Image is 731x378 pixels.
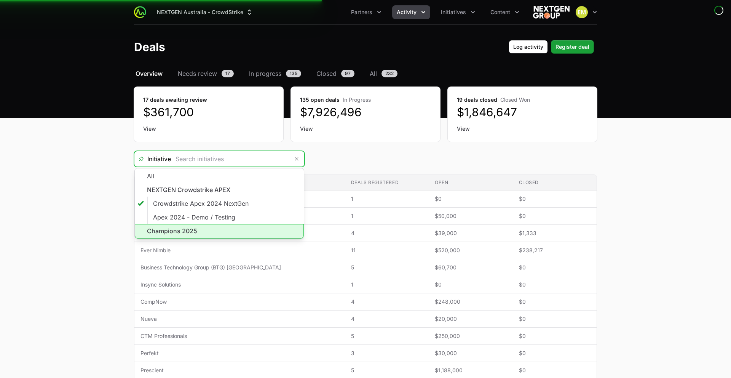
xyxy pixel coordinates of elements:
span: Nueva [140,315,339,323]
span: Partners [351,8,372,16]
span: Closed Won [500,96,530,103]
span: Needs review [178,69,217,78]
span: 1 [351,281,423,288]
span: $1,333 [519,229,591,237]
span: Closed [316,69,337,78]
h1: Deals [134,40,165,54]
div: Content menu [486,5,524,19]
span: $50,000 [435,212,506,220]
div: Partners menu [346,5,386,19]
span: 11 [351,247,423,254]
span: 3 [351,349,423,357]
dt: 135 open deals [300,96,431,104]
span: 5 [351,264,423,271]
span: 17 [222,70,234,77]
div: Main navigation [146,5,524,19]
span: Insync Solutions [140,281,339,288]
span: $0 [519,212,591,220]
span: $39,000 [435,229,506,237]
span: Log activity [513,42,543,51]
span: $1,188,000 [435,367,506,374]
button: Register deal [551,40,594,54]
span: Register deal [555,42,589,51]
span: Ever Nimble [140,247,339,254]
dd: $361,700 [143,105,274,119]
a: Needs review17 [176,69,235,78]
span: Prescient [140,367,339,374]
div: Primary actions [509,40,594,54]
th: Open [429,175,512,191]
span: $0 [435,195,506,203]
span: $0 [435,281,506,288]
span: $0 [519,298,591,306]
button: Remove [289,151,304,167]
img: Eric Mingus [576,6,588,18]
span: In progress [249,69,281,78]
span: Initiatives [441,8,466,16]
span: CompNow [140,298,339,306]
th: Closed [513,175,597,191]
dd: $7,926,496 [300,105,431,119]
img: ActivitySource [134,6,146,18]
button: Initiatives [436,5,480,19]
span: $238,217 [519,247,591,254]
span: 4 [351,315,423,323]
span: $520,000 [435,247,506,254]
span: Initiative [134,154,171,163]
span: All [370,69,377,78]
span: 1 [351,195,423,203]
span: $0 [519,367,591,374]
span: 1 [351,212,423,220]
input: Search initiatives [171,151,289,167]
img: NEXTGEN Australia [533,5,570,20]
span: Content [490,8,510,16]
div: Activity menu [392,5,430,19]
button: Partners [346,5,386,19]
a: Overview [134,69,164,78]
span: 4 [351,298,423,306]
dt: 17 deals awaiting review [143,96,274,104]
span: $0 [519,315,591,323]
span: In Progress [343,96,371,103]
span: 232 [381,70,397,77]
span: 97 [341,70,354,77]
span: $0 [519,264,591,271]
span: 5 [351,367,423,374]
div: Supplier switch menu [152,5,258,19]
span: $0 [519,349,591,357]
dd: $1,846,647 [457,105,588,119]
a: Closed97 [315,69,356,78]
span: Activity [397,8,417,16]
span: $0 [519,332,591,340]
div: Initiatives menu [436,5,480,19]
span: $248,000 [435,298,506,306]
span: $60,700 [435,264,506,271]
nav: Deals navigation [134,69,597,78]
button: NEXTGEN Australia - CrowdStrike [152,5,258,19]
span: 5 [351,332,423,340]
span: CTM Professionals [140,332,339,340]
a: All232 [368,69,399,78]
a: In progress135 [247,69,303,78]
span: 135 [286,70,301,77]
th: Deals registered [345,175,429,191]
span: $0 [519,281,591,288]
dt: 19 deals closed [457,96,588,104]
span: $250,000 [435,332,506,340]
span: $0 [519,195,591,203]
button: Log activity [509,40,548,54]
a: View [457,125,588,133]
span: $20,000 [435,315,506,323]
span: $30,000 [435,349,506,357]
span: Perfekt [140,349,339,357]
span: Business Technology Group (BTG) [GEOGRAPHIC_DATA] [140,264,339,271]
button: Activity [392,5,430,19]
span: Overview [136,69,163,78]
a: View [143,125,274,133]
a: View [300,125,431,133]
span: 4 [351,229,423,237]
button: Content [486,5,524,19]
